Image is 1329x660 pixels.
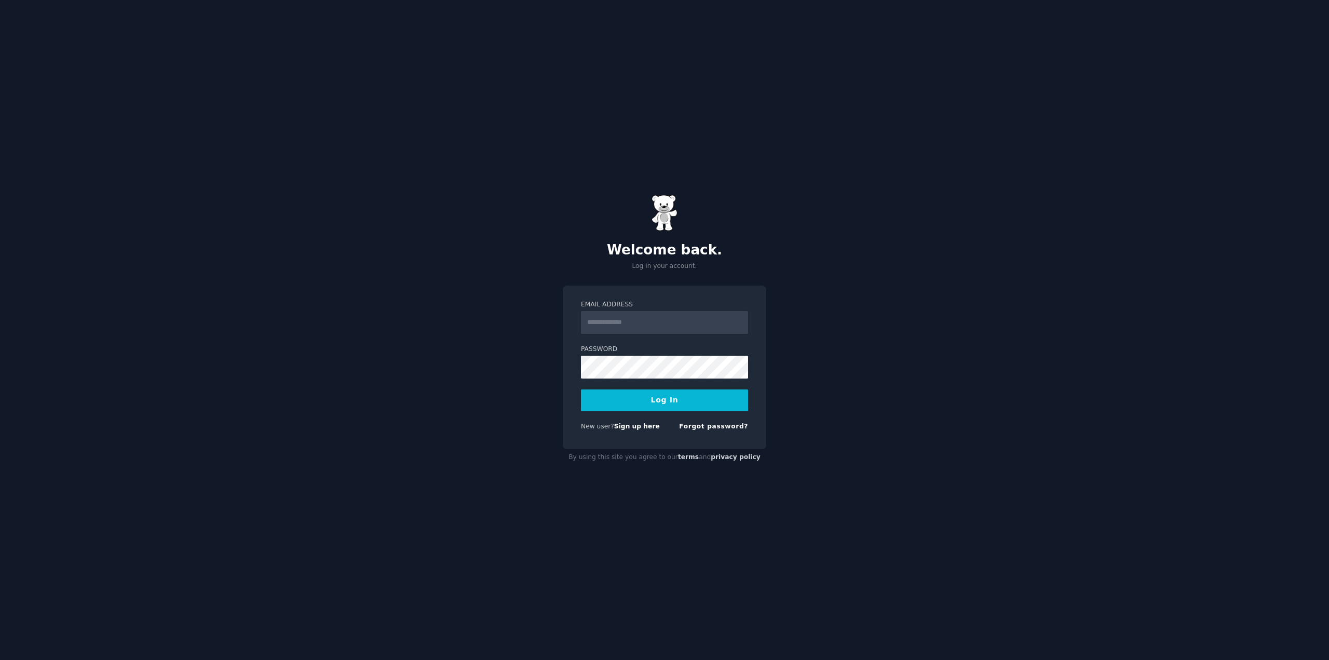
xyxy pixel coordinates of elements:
label: Email Address [581,300,748,309]
h2: Welcome back. [563,242,766,259]
a: Forgot password? [679,423,748,430]
img: Gummy Bear [652,195,677,231]
span: New user? [581,423,614,430]
p: Log in your account. [563,262,766,271]
a: Sign up here [614,423,660,430]
a: privacy policy [711,453,761,461]
a: terms [678,453,699,461]
div: By using this site you agree to our and [563,449,766,466]
label: Password [581,345,748,354]
button: Log In [581,389,748,411]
